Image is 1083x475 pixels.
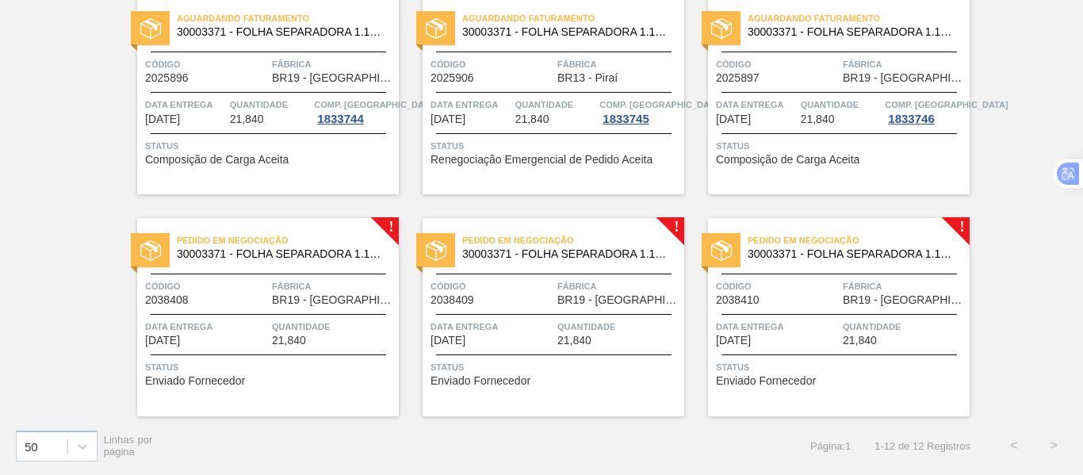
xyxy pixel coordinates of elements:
[557,335,591,347] span: 21,840
[716,154,859,166] span: Composição de Carga Aceita
[810,440,851,452] span: Página : 1
[399,218,684,416] a: !statusPedido em Negociação30003371 - FOLHA SEPARADORA 1.175 mm x 980 mm;Código2038409FábricaBR19...
[145,278,268,294] span: Código
[314,97,395,125] a: Comp. [GEOGRAPHIC_DATA]1833744
[885,97,966,125] a: Comp. [GEOGRAPHIC_DATA]1833746
[431,97,511,113] span: Data entrega
[748,10,970,26] span: Aguardando Faturamento
[716,138,966,154] span: Status
[801,97,882,113] span: Quantidade
[140,240,161,261] img: status
[885,113,937,125] div: 1833746
[557,56,680,72] span: Fábrica
[716,375,816,387] span: Enviado Fornecedor
[314,97,437,113] span: Comp. Carga
[462,10,684,26] span: Aguardando Faturamento
[145,375,245,387] span: Enviado Fornecedor
[431,375,530,387] span: Enviado Fornecedor
[431,72,474,84] span: 2025906
[145,294,189,306] span: 2038408
[145,319,268,335] span: Data entrega
[431,294,474,306] span: 2038409
[1034,426,1073,465] button: >
[177,248,386,260] span: 30003371 - FOLHA SEPARADORA 1.175 mm x 980 mm;
[716,113,751,125] span: 17/10/2025
[748,232,970,248] span: Pedido em Negociação
[431,335,465,347] span: 31/10/2025
[711,240,732,261] img: status
[599,113,652,125] div: 1833745
[177,10,399,26] span: Aguardando Faturamento
[716,97,797,113] span: Data entrega
[716,294,760,306] span: 2038410
[272,278,395,294] span: Fábrica
[557,319,680,335] span: Quantidade
[431,113,465,125] span: 15/10/2025
[716,335,751,347] span: 03/11/2025
[314,113,366,125] div: 1833744
[431,359,680,375] span: Status
[426,18,446,39] img: status
[145,97,226,113] span: Data entrega
[843,335,877,347] span: 21,840
[557,72,618,84] span: BR13 - Piraí
[145,72,189,84] span: 2025896
[843,278,966,294] span: Fábrica
[462,232,684,248] span: Pedido em Negociação
[843,72,966,84] span: BR19 - Nova Rio
[230,113,264,125] span: 21,840
[748,248,957,260] span: 30003371 - FOLHA SEPARADORA 1.175 mm x 980 mm;
[272,319,395,335] span: Quantidade
[515,97,596,113] span: Quantidade
[599,97,722,113] span: Comp. Carga
[431,319,553,335] span: Data entrega
[145,56,268,72] span: Código
[113,218,399,416] a: !statusPedido em Negociação30003371 - FOLHA SEPARADORA 1.175 mm x 980 mm;Código2038408FábricaBR19...
[230,97,311,113] span: Quantidade
[716,359,966,375] span: Status
[431,154,652,166] span: Renegociação Emergencial de Pedido Aceita
[716,319,839,335] span: Data entrega
[140,18,161,39] img: status
[145,154,289,166] span: Composição de Carga Aceita
[25,439,38,453] div: 50
[716,278,839,294] span: Código
[104,434,153,458] span: Linhas por página
[145,335,180,347] span: 27/10/2025
[272,72,395,84] span: BR19 - Nova Rio
[843,294,966,306] span: BR19 - Nova Rio
[801,113,835,125] span: 21,840
[711,18,732,39] img: status
[177,232,399,248] span: Pedido em Negociação
[994,426,1034,465] button: <
[515,113,549,125] span: 21,840
[272,294,395,306] span: BR19 - Nova Rio
[684,218,970,416] a: !statusPedido em Negociação30003371 - FOLHA SEPARADORA 1.175 mm x 980 mm;Código2038410FábricaBR19...
[431,56,553,72] span: Código
[145,138,395,154] span: Status
[272,56,395,72] span: Fábrica
[462,248,672,260] span: 30003371 - FOLHA SEPARADORA 1.175 mm x 980 mm;
[426,240,446,261] img: status
[145,113,180,125] span: 15/10/2025
[843,56,966,72] span: Fábrica
[431,278,553,294] span: Código
[748,26,957,38] span: 30003371 - FOLHA SEPARADORA 1.175 mm x 980 mm;
[557,278,680,294] span: Fábrica
[716,72,760,84] span: 2025897
[885,97,1008,113] span: Comp. Carga
[145,359,395,375] span: Status
[431,138,680,154] span: Status
[716,56,839,72] span: Código
[462,26,672,38] span: 30003371 - FOLHA SEPARADORA 1.175 mm x 980 mm;
[557,294,680,306] span: BR19 - Nova Rio
[177,26,386,38] span: 30003371 - FOLHA SEPARADORA 1.175 mm x 980 mm;
[874,440,970,452] span: 1 - 12 de 12 Registros
[272,335,306,347] span: 21,840
[843,319,966,335] span: Quantidade
[599,97,680,125] a: Comp. [GEOGRAPHIC_DATA]1833745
